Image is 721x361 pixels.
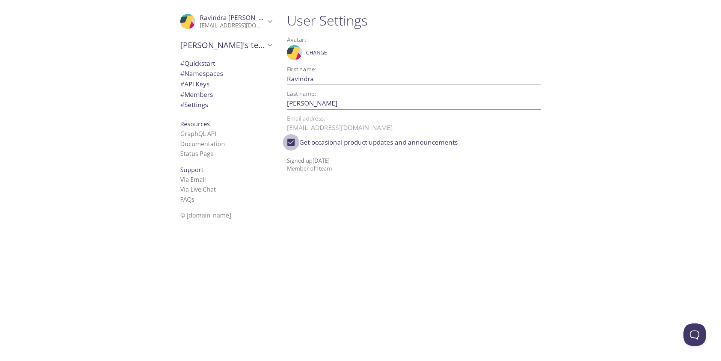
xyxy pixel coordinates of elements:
div: Members [174,89,278,100]
div: Ravindra's team [174,35,278,55]
span: s [192,195,195,204]
span: Namespaces [180,69,223,78]
div: Contact us if you need to change your email [287,116,541,134]
span: Settings [180,100,208,109]
span: # [180,59,184,68]
div: Team Settings [174,100,278,110]
span: © [DOMAIN_NAME] [180,211,231,219]
div: Quickstart [174,58,278,69]
iframe: Help Scout Beacon - Open [683,323,706,346]
span: Change [306,48,327,57]
div: Ravindra Yadav [174,9,278,34]
a: FAQ [180,195,195,204]
label: First name: [287,66,317,72]
a: Via Email [180,175,206,184]
h1: User Settings [287,12,541,29]
p: [EMAIL_ADDRESS][DOMAIN_NAME] [200,22,265,29]
span: [PERSON_NAME]'s team [180,40,265,50]
label: Avatar: [287,37,510,42]
button: Change [304,47,329,59]
span: Get occasional product updates and announcements [299,137,458,147]
a: Status Page [180,150,214,158]
label: Email address: [287,116,325,121]
a: Via Live Chat [180,185,216,193]
span: Support [180,166,204,174]
span: Ravindra [PERSON_NAME] [200,13,279,22]
label: Last name: [287,91,316,97]
span: Resources [180,120,210,128]
span: API Keys [180,80,210,88]
span: # [180,90,184,99]
span: Members [180,90,213,99]
span: # [180,69,184,78]
span: Quickstart [180,59,215,68]
a: Documentation [180,140,225,148]
span: # [180,100,184,109]
div: Namespaces [174,68,278,79]
a: GraphQL API [180,130,216,138]
p: Signed up [DATE] Member of 1 team [287,151,541,173]
div: API Keys [174,79,278,89]
span: # [180,80,184,88]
